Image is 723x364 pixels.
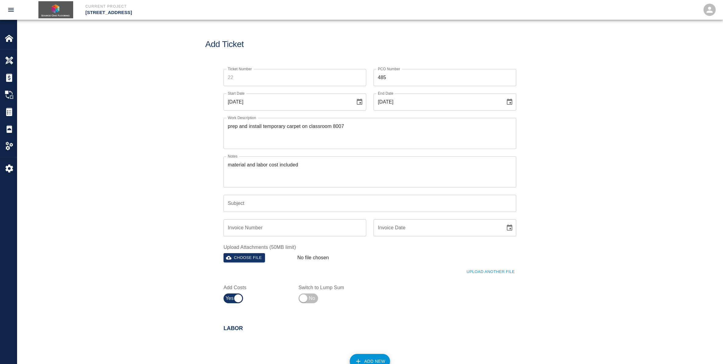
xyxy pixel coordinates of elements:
[224,69,366,86] input: 22
[224,244,516,251] label: Upload Attachments (50MB limit)
[693,335,723,364] iframe: Chat Widget
[228,91,245,96] label: Start Date
[224,253,265,263] button: Choose file
[374,219,501,236] input: mm/dd/yyyy
[4,2,18,17] button: open drawer
[224,325,516,332] h2: Labor
[228,115,256,120] label: Work Description
[85,9,395,16] p: [STREET_ADDRESS]
[228,154,238,159] label: Notes
[297,254,329,261] p: No file chosen
[205,39,535,49] h1: Add Ticket
[85,4,395,9] p: Current Project
[378,66,400,71] label: PCO Number
[503,96,516,108] button: Choose date, selected date is Aug 8, 2025
[299,284,366,291] label: Switch to Lump Sum
[465,267,516,277] button: Upload Another File
[228,161,512,182] textarea: material and labor cost included
[503,222,516,234] button: Choose date
[228,66,252,71] label: Ticket Number
[228,123,512,144] textarea: prep and install temporary carpet on classroom 8007
[224,284,291,291] label: Add Costs
[353,96,366,108] button: Choose date, selected date is Aug 5, 2025
[374,93,501,111] input: mm/dd/yyyy
[38,1,73,18] img: Source One Floor
[224,93,351,111] input: mm/dd/yyyy
[378,91,393,96] label: End Date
